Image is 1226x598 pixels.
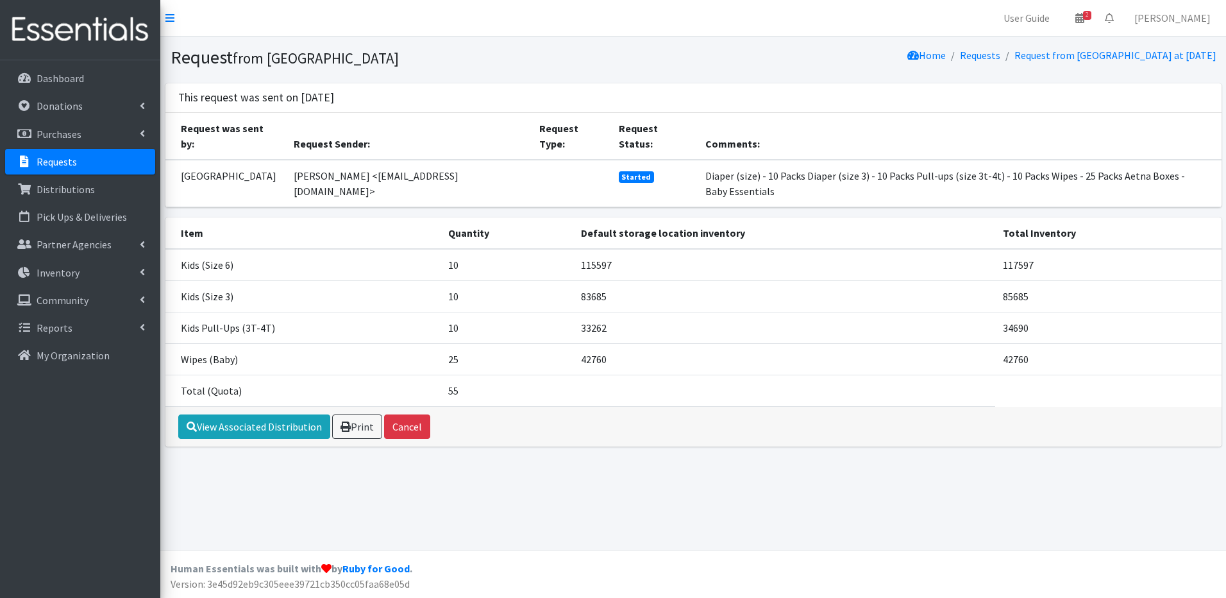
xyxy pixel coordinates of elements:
a: My Organization [5,343,155,368]
h3: This request was sent on [DATE] [178,91,334,105]
img: HumanEssentials [5,8,155,51]
a: Reports [5,315,155,341]
td: Kids (Size 6) [165,249,441,281]
td: [PERSON_NAME] <[EMAIL_ADDRESS][DOMAIN_NAME]> [286,160,532,207]
a: Home [907,49,946,62]
p: Inventory [37,266,80,279]
th: Total Inventory [995,218,1221,249]
td: 55 [441,375,573,406]
p: Reports [37,321,72,334]
td: [GEOGRAPHIC_DATA] [165,160,287,207]
p: Dashboard [37,72,84,85]
a: 2 [1065,5,1095,31]
a: Donations [5,93,155,119]
th: Quantity [441,218,573,249]
a: Community [5,287,155,313]
p: Pick Ups & Deliveries [37,210,127,223]
td: Kids (Size 3) [165,280,441,312]
p: Partner Agencies [37,238,112,251]
td: 85685 [995,280,1221,312]
a: View Associated Distribution [178,414,330,439]
a: User Guide [993,5,1060,31]
a: Requests [5,149,155,175]
td: 83685 [573,280,995,312]
td: 42760 [995,343,1221,375]
p: Distributions [37,183,95,196]
a: Inventory [5,260,155,286]
th: Request Type: [532,113,611,160]
a: Request from [GEOGRAPHIC_DATA] at [DATE] [1014,49,1216,62]
p: Purchases [37,128,81,141]
a: Pick Ups & Deliveries [5,204,155,230]
h1: Request [171,46,689,69]
td: 115597 [573,249,995,281]
td: 10 [441,249,573,281]
a: Distributions [5,176,155,202]
th: Request Sender: [286,113,532,160]
td: 42760 [573,343,995,375]
a: Ruby for Good [342,562,410,575]
td: 25 [441,343,573,375]
td: 34690 [995,312,1221,343]
p: My Organization [37,349,110,362]
p: Community [37,294,88,307]
th: Request was sent by: [165,113,287,160]
p: Donations [37,99,83,112]
td: 117597 [995,249,1221,281]
a: Partner Agencies [5,232,155,257]
th: Default storage location inventory [573,218,995,249]
p: Requests [37,155,77,168]
span: Version: 3e45d92eb9c305eee39721cb350cc05faa68e05d [171,577,410,590]
td: Kids Pull-Ups (3T-4T) [165,312,441,343]
th: Request Status: [611,113,698,160]
a: Print [332,414,382,439]
small: from [GEOGRAPHIC_DATA] [233,49,399,67]
td: Diaper (size) - 10 Packs Diaper (size 3) - 10 Packs Pull-ups (size 3t-4t) - 10 Packs Wipes - 25 P... [698,160,1222,207]
td: 33262 [573,312,995,343]
th: Item [165,218,441,249]
strong: Human Essentials was built with by . [171,562,412,575]
a: [PERSON_NAME] [1124,5,1221,31]
span: Started [619,171,655,183]
td: Wipes (Baby) [165,343,441,375]
button: Cancel [384,414,430,439]
a: Purchases [5,121,155,147]
td: Total (Quota) [165,375,441,406]
td: 10 [441,312,573,343]
a: Dashboard [5,65,155,91]
td: 10 [441,280,573,312]
span: 2 [1083,11,1091,20]
th: Comments: [698,113,1222,160]
a: Requests [960,49,1000,62]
